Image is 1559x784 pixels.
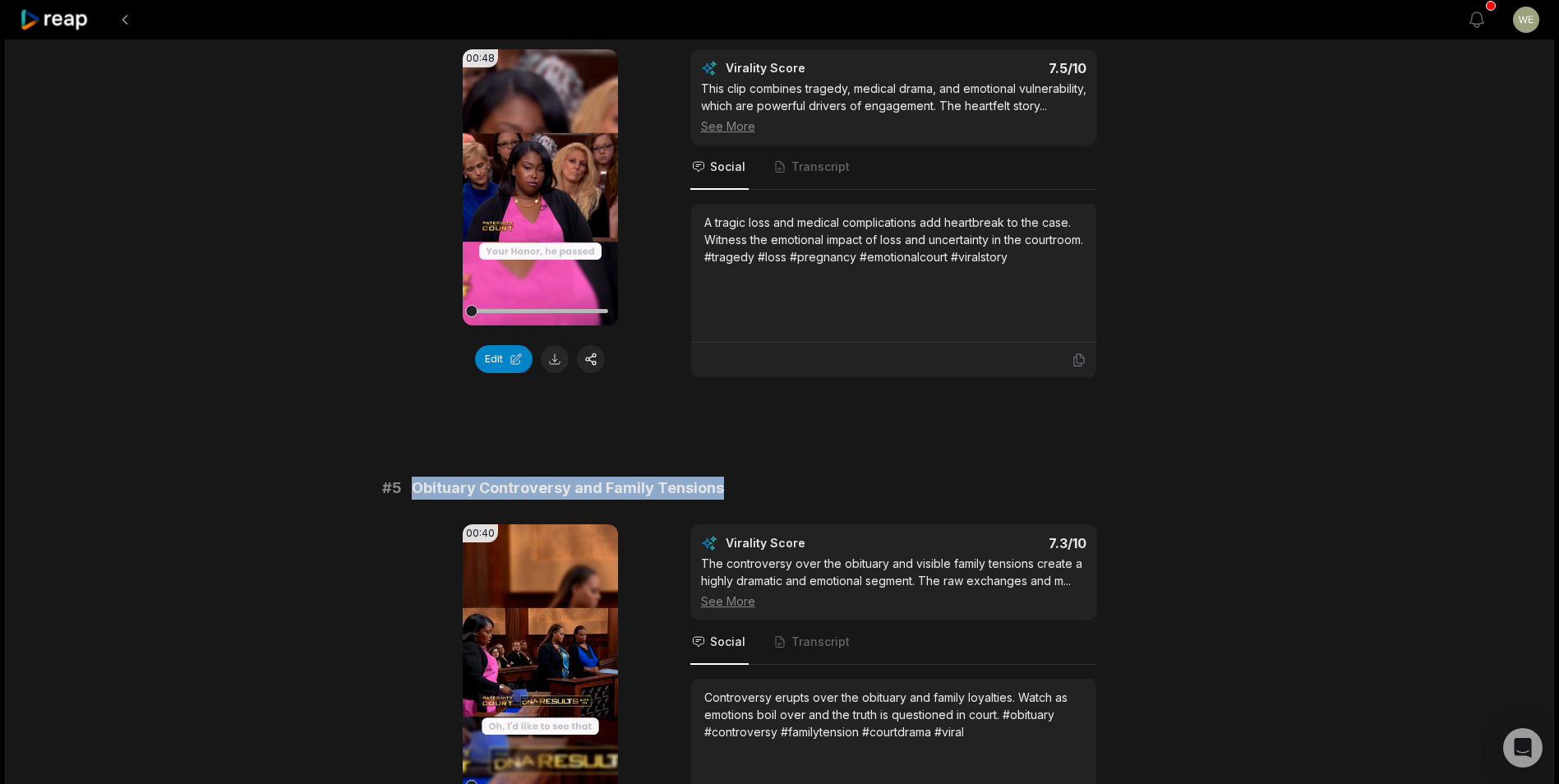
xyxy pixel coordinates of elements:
[1503,728,1543,768] div: Open Intercom Messenger
[690,620,1097,665] nav: Tabs
[701,80,1086,135] div: This clip combines tragedy, medical drama, and emotional vulnerability, which are powerful driver...
[726,535,902,551] div: Virality Score
[791,634,850,650] span: Transcript
[704,689,1083,740] div: Controversy erupts over the obituary and family loyalties. Watch as emotions boil over and the tr...
[710,634,745,650] span: Social
[701,118,1086,135] div: See More
[726,60,902,76] div: Virality Score
[463,49,618,325] video: Your browser does not support mp4 format.
[910,535,1086,551] div: 7.3 /10
[910,60,1086,76] div: 7.5 /10
[701,593,1086,610] div: See More
[475,345,533,373] button: Edit
[791,159,850,175] span: Transcript
[690,145,1097,190] nav: Tabs
[710,159,745,175] span: Social
[382,477,402,500] span: # 5
[704,214,1083,265] div: A tragic loss and medical complications add heartbreak to the case. Witness the emotional impact ...
[412,477,724,500] span: Obituary Controversy and Family Tensions
[701,555,1086,610] div: The controversy over the obituary and visible family tensions create a highly dramatic and emotio...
